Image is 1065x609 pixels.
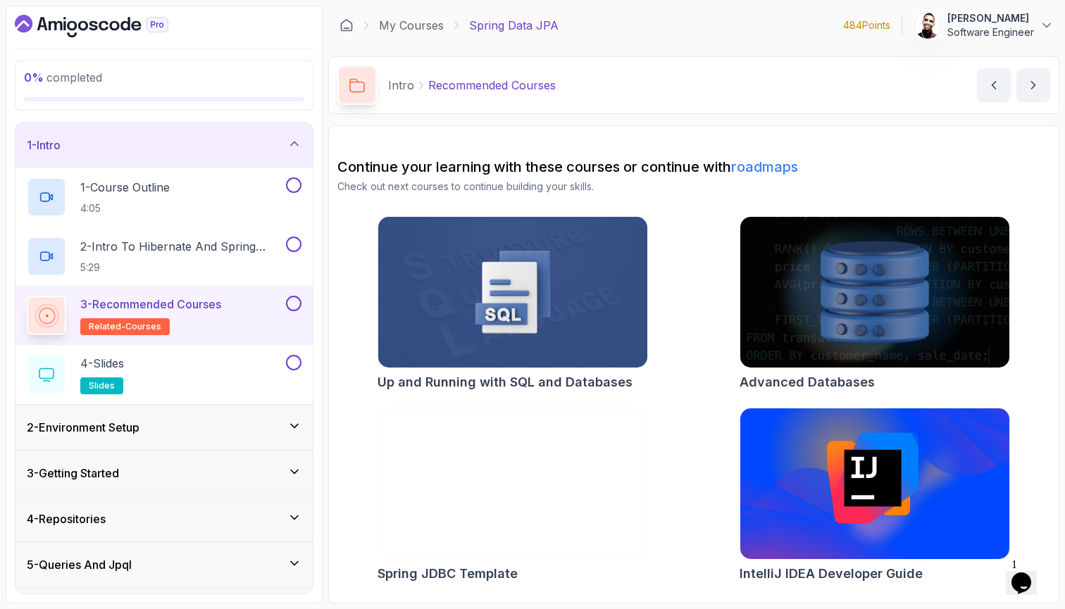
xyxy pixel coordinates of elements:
p: 4 - Slides [80,355,124,372]
button: user profile image[PERSON_NAME]Software Engineer [914,11,1054,39]
p: 3 - Recommended Courses [80,296,221,313]
h3: 1 - Intro [27,137,61,153]
button: 3-Recommended Coursesrelated-courses [27,296,301,335]
iframe: chat widget [1006,553,1051,595]
span: related-courses [89,321,161,332]
a: Advanced Databases cardAdvanced Databases [740,216,1010,392]
span: slides [89,380,115,391]
h3: 2 - Environment Setup [27,419,139,436]
h3: 4 - Repositories [27,510,106,527]
a: Dashboard [15,15,201,37]
h2: Continue your learning with these courses or continue with [337,157,1050,177]
h3: 3 - Getting Started [27,465,119,482]
h3: 5 - Queries And Jpql [27,556,132,573]
p: Software Engineer [947,25,1034,39]
a: Spring JDBC Template cardSpring JDBC Template [378,408,648,584]
p: [PERSON_NAME] [947,11,1034,25]
h2: Up and Running with SQL and Databases [378,372,633,392]
p: Intro [388,77,414,94]
button: 2-Intro To Hibernate And Spring Data Jpa5:29 [27,237,301,276]
p: 1 - Course Outline [80,179,170,196]
a: IntelliJ IDEA Developer Guide cardIntelliJ IDEA Developer Guide [740,408,1010,584]
button: 3-Getting Started [15,451,313,496]
button: 1-Course Outline4:05 [27,177,301,217]
a: roadmaps [731,158,798,175]
img: Up and Running with SQL and Databases card [378,217,647,368]
p: Recommended Courses [428,77,556,94]
button: next content [1016,68,1050,102]
img: IntelliJ IDEA Developer Guide card [740,408,1009,559]
p: 5:29 [80,260,283,275]
p: 4:05 [80,201,170,215]
p: Check out next courses to continue building your skills. [337,180,1050,194]
img: Advanced Databases card [740,217,1009,368]
h2: Advanced Databases [740,372,875,392]
a: Dashboard [340,18,354,32]
p: 2 - Intro To Hibernate And Spring Data Jpa [80,238,283,255]
button: 4-Repositories [15,496,313,541]
button: 4-Slidesslides [27,355,301,394]
a: Up and Running with SQL and Databases cardUp and Running with SQL and Databases [378,216,648,392]
button: 2-Environment Setup [15,405,313,450]
h2: IntelliJ IDEA Developer Guide [740,564,923,584]
a: My Courses [379,17,444,34]
h2: Spring JDBC Template [378,564,518,584]
button: previous content [977,68,1011,102]
button: 1-Intro [15,123,313,168]
img: user profile image [914,12,941,39]
p: Spring Data JPA [469,17,559,34]
button: 5-Queries And Jpql [15,542,313,587]
p: 484 Points [843,18,890,32]
span: completed [24,70,102,84]
img: Spring JDBC Template card [371,405,654,563]
span: 0 % [24,70,44,84]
